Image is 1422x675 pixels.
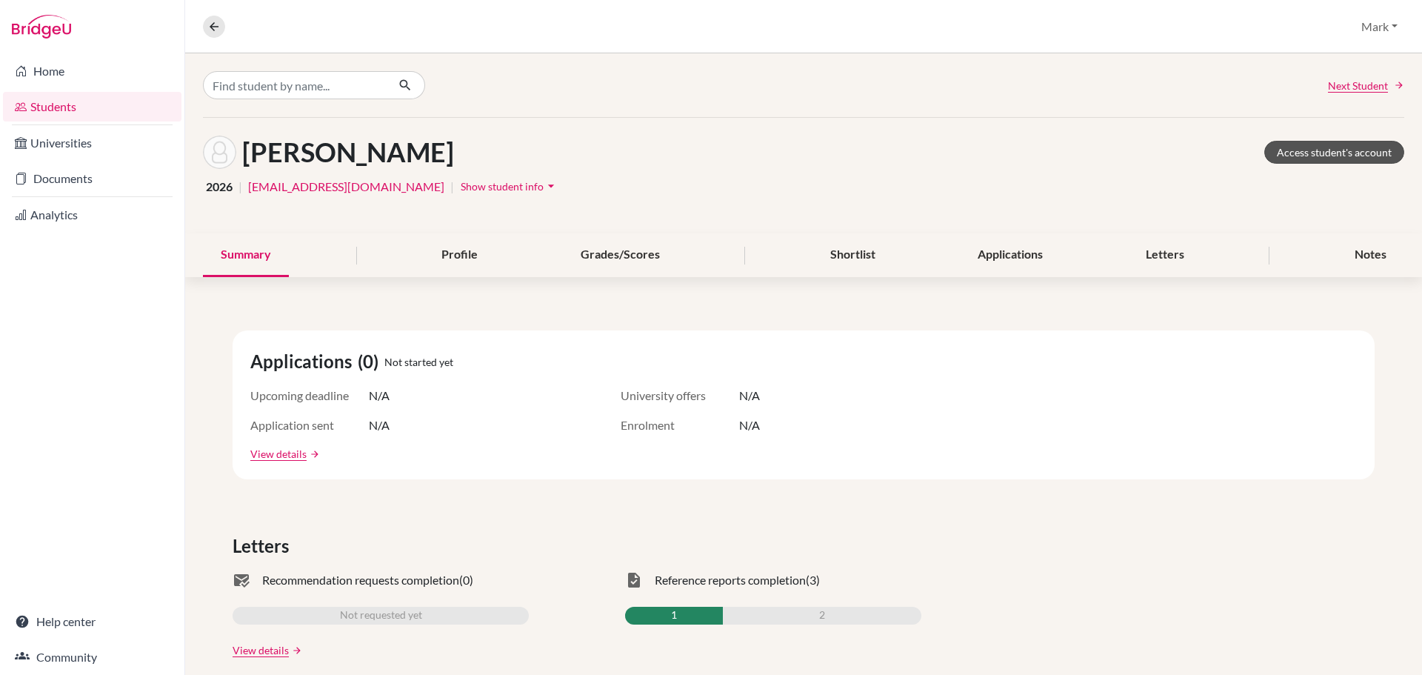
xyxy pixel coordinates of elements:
a: View details [233,642,289,658]
a: Help center [3,607,181,636]
span: Not started yet [384,354,453,370]
span: N/A [739,387,760,405]
span: (3) [806,571,820,589]
span: Not requested yet [340,607,422,625]
span: N/A [739,416,760,434]
span: Recommendation requests completion [262,571,459,589]
a: Next Student [1328,78,1404,93]
span: Upcoming deadline [250,387,369,405]
span: University offers [621,387,739,405]
span: N/A [369,416,390,434]
span: 2026 [206,178,233,196]
a: [EMAIL_ADDRESS][DOMAIN_NAME] [248,178,444,196]
i: arrow_drop_down [544,179,558,193]
span: | [450,178,454,196]
a: Analytics [3,200,181,230]
img: Bridge-U [12,15,71,39]
div: Grades/Scores [563,233,678,277]
span: Letters [233,533,295,559]
span: Enrolment [621,416,739,434]
span: Applications [250,348,358,375]
div: Letters [1128,233,1202,277]
span: Next Student [1328,78,1388,93]
span: Show student info [461,180,544,193]
span: (0) [459,571,473,589]
a: arrow_forward [289,645,302,656]
div: Profile [424,233,495,277]
span: N/A [369,387,390,405]
span: | [238,178,242,196]
a: Universities [3,128,181,158]
button: Show student infoarrow_drop_down [460,175,559,198]
div: Summary [203,233,289,277]
button: Mark [1355,13,1404,41]
span: Reference reports completion [655,571,806,589]
a: View details [250,446,307,462]
a: Access student's account [1264,141,1404,164]
span: 2 [819,607,825,625]
div: Notes [1337,233,1404,277]
span: mark_email_read [233,571,250,589]
span: task [625,571,643,589]
a: Home [3,56,181,86]
a: Community [3,642,181,672]
a: arrow_forward [307,449,320,459]
span: 1 [671,607,677,625]
a: Students [3,92,181,122]
img: Julian Auleytner's avatar [203,136,236,169]
div: Shortlist [812,233,893,277]
span: (0) [358,348,384,375]
a: Documents [3,164,181,193]
div: Applications [960,233,1061,277]
input: Find student by name... [203,71,387,99]
h1: [PERSON_NAME] [242,136,454,168]
span: Application sent [250,416,369,434]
